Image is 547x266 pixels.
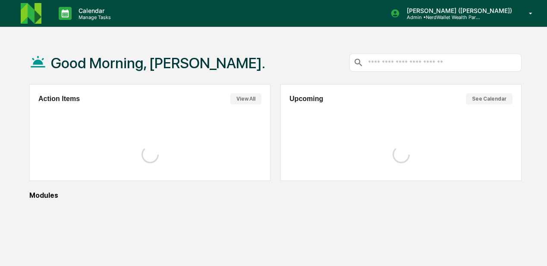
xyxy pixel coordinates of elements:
[289,95,323,103] h2: Upcoming
[72,7,115,14] p: Calendar
[29,191,522,199] div: Modules
[51,54,265,72] h1: Good Morning, [PERSON_NAME].
[400,7,516,14] p: [PERSON_NAME] ([PERSON_NAME])
[38,95,80,103] h2: Action Items
[72,14,115,20] p: Manage Tasks
[230,93,261,104] button: View All
[400,14,480,20] p: Admin • NerdWallet Wealth Partners
[466,93,512,104] button: See Calendar
[21,3,41,24] img: logo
